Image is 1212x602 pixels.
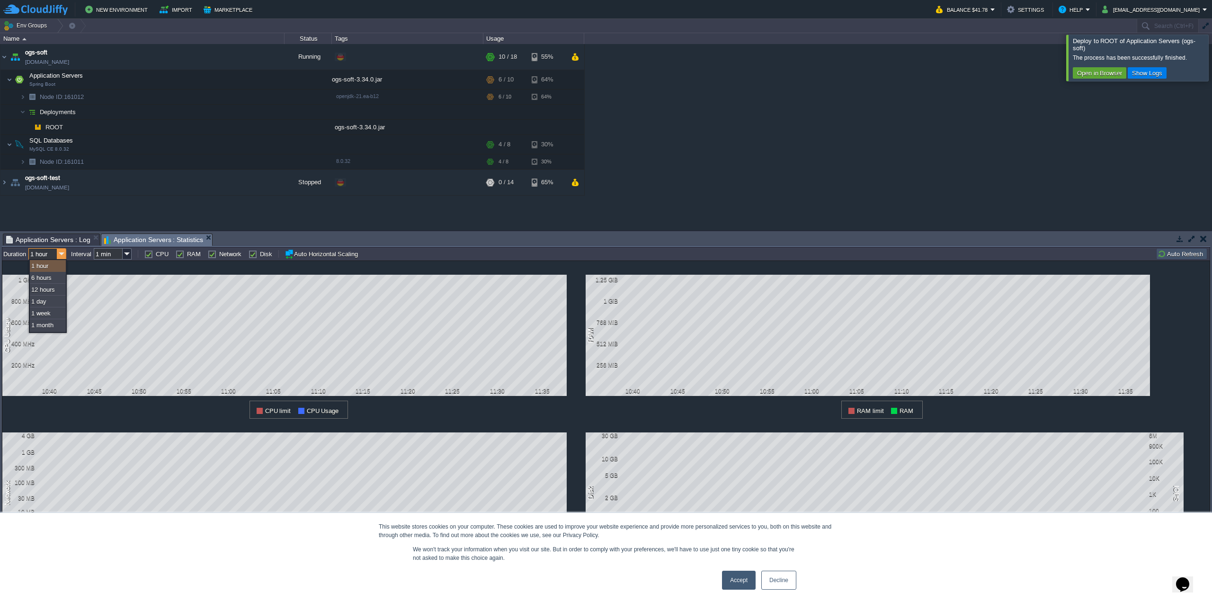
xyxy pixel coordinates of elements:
div: 65% [532,170,562,195]
div: 0 / 14 [499,170,514,195]
img: AMDAwAAAACH5BAEAAAAALAAAAAABAAEAAAICRAEAOw== [31,120,45,135]
img: AMDAwAAAACH5BAEAAAAALAAAAAABAAEAAAICRAEAOw== [20,90,26,104]
div: 512 MiB [587,341,618,347]
div: 30 MB [4,495,35,502]
button: Show Logs [1129,69,1165,77]
p: We won't track your information when you visit our site. But in order to comply with your prefere... [413,545,799,562]
span: Deploy to ROOT of Application Servers (ogs-soft) [1073,37,1195,52]
span: Application Servers [28,72,84,80]
img: AMDAwAAAACH5BAEAAAAALAAAAAABAAEAAAICRAEAOw== [7,135,12,154]
span: Node ID: [40,158,64,165]
span: Deployments [39,108,77,116]
div: 11:15 [351,388,375,395]
div: 11:30 [1069,388,1092,395]
div: 1 GB [4,449,35,456]
span: SQL Databases [28,136,74,144]
div: 6 hours [30,272,66,284]
img: AMDAwAAAACH5BAEAAAAALAAAAAABAAEAAAICRAEAOw== [26,120,31,135]
img: AMDAwAAAACH5BAEAAAAALAAAAAABAAEAAAICRAEAOw== [0,170,8,195]
div: 10K [1149,475,1180,482]
a: Application ServersSpring Boot [28,72,84,79]
span: RAM [900,407,913,414]
a: ogs-soft-test [25,173,60,183]
div: ogs-soft-3.34.0.jar [332,70,483,89]
div: 1K [1149,491,1180,498]
a: Decline [761,571,796,590]
div: 6 / 10 [499,90,511,104]
div: Usage [484,33,584,44]
div: 100K [1149,458,1180,465]
div: The process has been successfully finished. [1073,54,1206,62]
div: 600 MHz [4,319,35,326]
label: CPU [156,251,169,258]
div: 6M [1149,432,1180,439]
button: [EMAIL_ADDRESS][DOMAIN_NAME] [1102,4,1203,15]
div: 11:20 [979,388,1003,395]
label: Network [219,251,241,258]
label: RAM [187,251,201,258]
div: RAM [586,327,597,344]
button: Marketplace [204,4,255,15]
div: 2 GB [587,494,618,501]
div: Status [285,33,331,44]
button: Help [1059,4,1086,15]
div: 10:45 [82,388,106,395]
img: AMDAwAAAACH5BAEAAAAALAAAAAABAAEAAAICRAEAOw== [20,154,26,169]
div: 300 MB [4,465,35,471]
div: 1 week [30,307,66,319]
div: 1 GiB [587,298,618,305]
div: 11:30 [485,388,509,395]
div: 4 / 8 [499,135,510,154]
img: AMDAwAAAACH5BAEAAAAALAAAAAABAAEAAAICRAEAOw== [0,44,8,70]
span: 161011 [39,158,85,166]
div: 11:35 [1114,388,1137,395]
div: 11:00 [800,388,824,395]
span: MySQL CE 8.0.32 [29,146,69,152]
div: 100 [1149,508,1180,514]
span: Spring Boot [29,81,55,87]
a: Node ID:161011 [39,158,85,166]
span: ROOT [45,123,64,131]
iframe: chat widget [1172,564,1203,593]
div: 11:00 [217,388,241,395]
img: AMDAwAAAACH5BAEAAAAALAAAAAABAAEAAAICRAEAOw== [20,105,26,119]
span: Application Servers : Statistics [104,234,204,246]
span: 161012 [39,93,85,101]
img: AMDAwAAAACH5BAEAAAAALAAAAAABAAEAAAICRAEAOw== [9,170,22,195]
span: RAM limit [857,407,884,414]
button: Open in Browser [1074,69,1125,77]
div: 200 MHz [4,362,35,368]
button: Auto Horizontal Scaling [285,249,361,259]
div: 10:45 [666,388,689,395]
img: AMDAwAAAACH5BAEAAAAALAAAAAABAAEAAAICRAEAOw== [26,90,39,104]
div: 11:15 [935,388,958,395]
img: AMDAwAAAACH5BAEAAAAALAAAAAABAAEAAAICRAEAOw== [13,70,26,89]
div: This website stores cookies on your computer. These cookies are used to improve your website expe... [379,522,833,539]
div: 11:05 [262,388,285,395]
div: 10:50 [711,388,734,395]
a: Accept [722,571,756,590]
div: 11:10 [890,388,913,395]
div: 11:20 [396,388,419,395]
button: Settings [1007,4,1047,15]
span: Application Servers : Log [6,234,90,245]
span: 8.0.32 [336,158,350,164]
div: 64% [532,90,562,104]
img: AMDAwAAAACH5BAEAAAAALAAAAAABAAEAAAICRAEAOw== [22,38,27,40]
div: 30% [532,154,562,169]
div: 900K [1149,443,1180,449]
div: 11:35 [530,388,554,395]
img: AMDAwAAAACH5BAEAAAAALAAAAAABAAEAAAICRAEAOw== [7,70,12,89]
div: Stopped [285,170,332,195]
a: ogs-soft [25,48,47,57]
div: 768 MiB [587,319,618,326]
img: CloudJiffy [3,4,68,16]
a: [DOMAIN_NAME] [25,183,69,192]
div: Tags [332,33,483,44]
button: Balance $41.78 [936,4,990,15]
div: 4 / 8 [499,154,508,169]
img: AMDAwAAAACH5BAEAAAAALAAAAAABAAEAAAICRAEAOw== [13,135,26,154]
div: 11:10 [306,388,330,395]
